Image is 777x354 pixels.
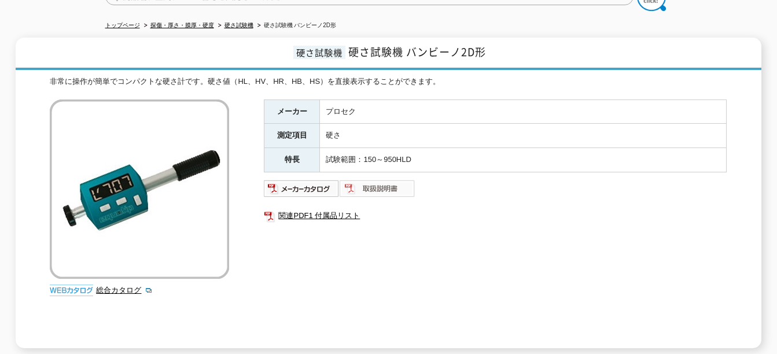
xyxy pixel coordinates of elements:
a: 取扱説明書 [340,187,415,196]
td: プロセク [320,99,727,124]
a: 総合カタログ [96,286,153,294]
img: webカタログ [50,285,93,296]
th: 特長 [264,148,320,172]
a: 関連PDF1 付属品リスト [264,208,727,223]
a: 硬さ試験機 [224,22,253,28]
img: メーカーカタログ [264,179,340,198]
a: 探傷・厚さ・膜厚・硬度 [150,22,214,28]
td: 硬さ [320,124,727,148]
td: 試験範囲：150～950HLD [320,148,727,172]
span: 硬さ試験機 [293,46,345,59]
li: 硬さ試験機 バンビーノ2D形 [255,20,337,32]
div: 非常に操作が簡単でコンパクトな硬さ計です。硬さ値（HL、HV、HR、HB、HS）を直接表示することができます。 [50,76,727,88]
a: メーカーカタログ [264,187,340,196]
th: メーカー [264,99,320,124]
span: 硬さ試験機 バンビーノ2D形 [348,44,486,60]
th: 測定項目 [264,124,320,148]
img: 硬さ試験機 バンビーノ2D形 [50,99,229,279]
img: 取扱説明書 [340,179,415,198]
a: トップページ [105,22,140,28]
